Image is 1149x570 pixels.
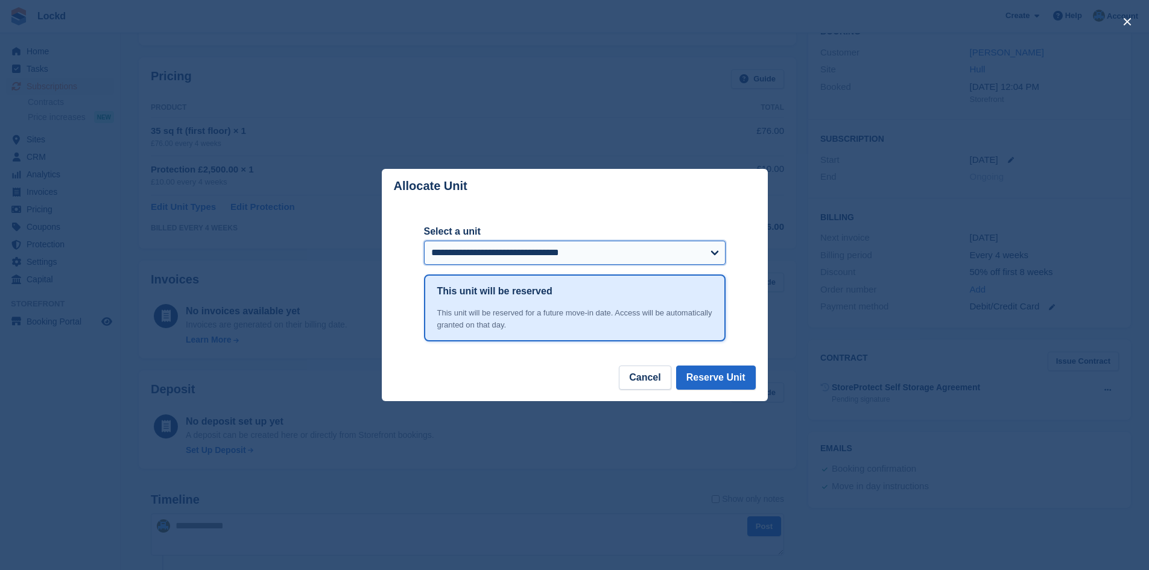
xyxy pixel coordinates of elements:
label: Select a unit [424,224,726,239]
button: Reserve Unit [676,366,756,390]
button: Cancel [619,366,671,390]
div: This unit will be reserved for a future move-in date. Access will be automatically granted on tha... [437,307,712,331]
p: Allocate Unit [394,179,467,193]
button: close [1118,12,1137,31]
h1: This unit will be reserved [437,284,552,299]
